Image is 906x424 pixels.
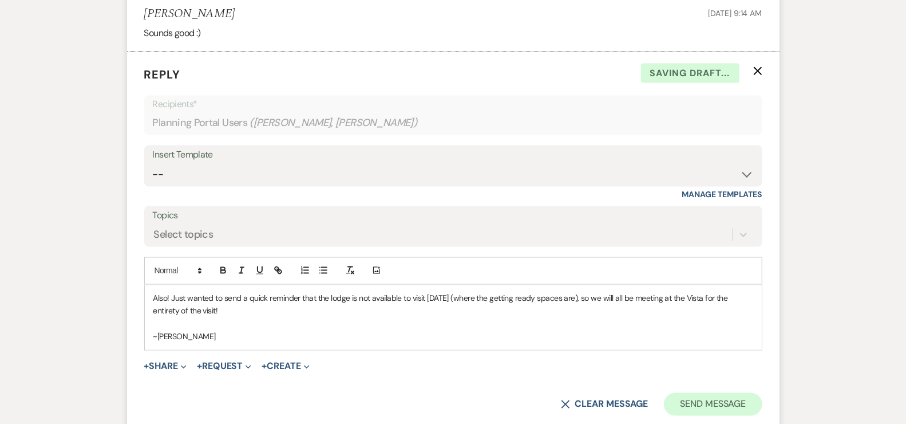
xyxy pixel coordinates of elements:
p: Recipients* [153,97,754,112]
p: Also! Just wanted to send a quick reminder that the lodge is not available to visit [DATE] (where... [153,292,753,318]
span: + [262,362,267,371]
div: Select topics [154,227,213,242]
button: Send Message [664,393,762,416]
span: + [197,362,202,371]
span: [DATE] 9:14 AM [708,8,762,18]
button: Request [197,362,251,371]
button: Share [144,362,187,371]
button: Create [262,362,309,371]
span: Reply [144,67,181,82]
button: Clear message [561,400,648,409]
div: Insert Template [153,147,754,163]
span: ( [PERSON_NAME], [PERSON_NAME] ) [250,115,418,131]
label: Topics [153,207,754,224]
p: Sounds good :) [144,26,762,41]
span: Saving draft... [641,64,739,83]
p: ~[PERSON_NAME] [153,331,753,343]
span: + [144,362,149,371]
h5: [PERSON_NAME] [144,7,235,21]
a: Manage Templates [682,189,762,199]
div: Planning Portal Users [153,112,754,134]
